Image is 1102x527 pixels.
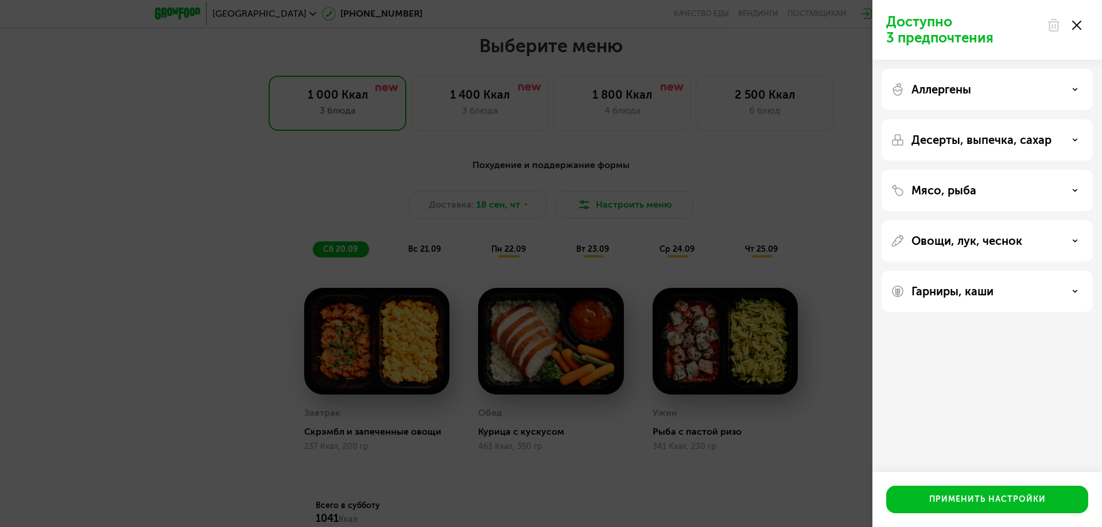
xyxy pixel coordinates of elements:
[886,486,1088,513] button: Применить настройки
[911,133,1051,147] p: Десерты, выпечка, сахар
[929,494,1046,505] div: Применить настройки
[911,234,1022,248] p: Овощи, лук, чеснок
[911,184,976,197] p: Мясо, рыба
[886,14,1040,46] p: Доступно 3 предпочтения
[911,284,994,298] p: Гарниры, каши
[911,83,971,96] p: Аллергены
